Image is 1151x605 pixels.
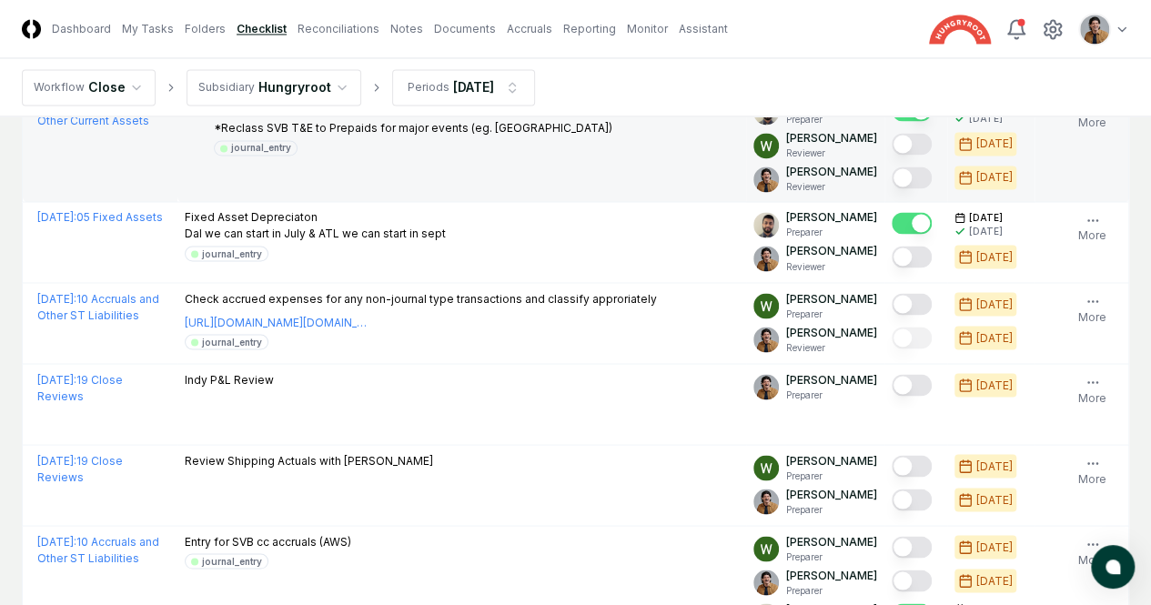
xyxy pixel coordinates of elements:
img: ACg8ocIj8Ed1971QfF93IUVvJX6lPm3y0CRToLvfAg4p8TYQk6NAZIo=s96-c [1080,15,1109,44]
p: Reviewer [786,259,877,273]
p: [PERSON_NAME] [786,486,877,502]
a: Assistant [679,21,728,37]
p: Reviewer [786,180,877,194]
button: Mark complete [892,166,932,188]
nav: breadcrumb [22,69,535,106]
p: Preparer [786,307,877,320]
a: [DATE]:10 Accruals and Other ST Liabilities [37,291,159,321]
a: My Tasks [122,21,174,37]
div: [DATE] [976,377,1013,393]
a: [URL][DOMAIN_NAME][DOMAIN_NAME] [185,314,367,330]
img: ACg8ocIj8Ed1971QfF93IUVvJX6lPm3y0CRToLvfAg4p8TYQk6NAZIo=s96-c [753,374,779,399]
p: Entry for SVB cc accruals (AWS) [185,533,351,550]
p: Reviewer [786,146,877,160]
img: ACg8ocIK_peNeqvot3Ahh9567LsVhi0q3GD2O_uFDzmfmpbAfkCWeQ=s96-c [753,455,779,480]
p: [PERSON_NAME] [786,567,877,583]
div: [DATE] [976,136,1013,152]
span: [DATE] : [37,291,76,305]
div: journal_entry [231,141,291,155]
span: [DATE] : [37,534,76,548]
div: [DATE] [976,296,1013,312]
div: [DATE] [976,458,1013,474]
div: [DATE] [969,225,1003,238]
button: Mark complete [892,133,932,155]
a: [DATE]:10 Accruals and Other ST Liabilities [37,534,159,564]
button: Mark complete [892,374,932,396]
button: Mark complete [892,570,932,591]
img: ACg8ocIK_peNeqvot3Ahh9567LsVhi0q3GD2O_uFDzmfmpbAfkCWeQ=s96-c [753,536,779,561]
p: [PERSON_NAME] [786,452,877,469]
span: [DATE] [969,211,1003,225]
p: [PERSON_NAME] [786,290,877,307]
p: Preparer [786,469,877,482]
p: Review Shipping Actuals with [PERSON_NAME] [185,452,433,469]
div: [DATE] [976,491,1013,508]
a: Documents [434,21,496,37]
div: [DATE] [976,572,1013,589]
div: [DATE] [969,112,1003,126]
a: Notes [390,21,423,37]
div: [DATE] [976,329,1013,346]
div: Periods [408,79,449,96]
img: Logo [22,19,41,38]
a: Dashboard [52,21,111,37]
span: [DATE] : [37,210,76,224]
p: Fixed Asset Depreciaton Dal we can start in July & ATL we can start in sept [185,209,446,242]
button: Mark complete [892,489,932,510]
div: journal_entry [202,335,262,348]
p: Preparer [786,550,877,563]
img: Hungryroot logo [929,15,991,44]
span: [DATE] : [37,453,76,467]
a: Accruals [507,21,552,37]
button: Mark complete [892,246,932,267]
a: Checklist [237,21,287,37]
button: atlas-launcher [1091,545,1135,589]
button: Mark complete [892,327,932,348]
button: Mark complete [892,293,932,315]
button: More [1075,452,1110,490]
div: [DATE] [453,77,494,96]
div: journal_entry [202,554,262,568]
div: Subsidiary [198,79,255,96]
p: [PERSON_NAME] [786,371,877,388]
div: [DATE] [976,539,1013,555]
img: ACg8ocIj8Ed1971QfF93IUVvJX6lPm3y0CRToLvfAg4p8TYQk6NAZIo=s96-c [753,489,779,514]
p: Preparer [786,226,877,239]
button: More [1075,209,1110,247]
p: [PERSON_NAME] [786,533,877,550]
div: Workflow [34,79,85,96]
img: ACg8ocIK_peNeqvot3Ahh9567LsVhi0q3GD2O_uFDzmfmpbAfkCWeQ=s96-c [753,293,779,318]
p: [PERSON_NAME] [786,243,877,259]
img: ACg8ocIj8Ed1971QfF93IUVvJX6lPm3y0CRToLvfAg4p8TYQk6NAZIo=s96-c [753,327,779,352]
div: [DATE] [976,248,1013,265]
p: Reviewer [786,340,877,354]
div: [DATE] [976,169,1013,186]
button: Mark complete [892,536,932,558]
p: [PERSON_NAME] [786,164,877,180]
p: Preparer [786,502,877,516]
p: *Reclass SVB T&E to Prepaids for major events (eg. [GEOGRAPHIC_DATA]) [214,120,612,136]
a: Reconciliations [298,21,379,37]
p: [PERSON_NAME] [786,209,877,226]
button: Mark complete [892,212,932,234]
a: [DATE]:05 Fixed Assets [37,210,163,224]
div: journal_entry [202,247,262,260]
a: [DATE]:19 Close Reviews [37,453,123,483]
button: More [1075,290,1110,328]
button: More [1075,371,1110,409]
p: Preparer [786,583,877,597]
p: Indy P&L Review [185,371,274,388]
p: Preparer [786,388,877,401]
img: ACg8ocIj8Ed1971QfF93IUVvJX6lPm3y0CRToLvfAg4p8TYQk6NAZIo=s96-c [753,246,779,271]
span: [DATE] : [37,372,76,386]
img: ACg8ocIj8Ed1971QfF93IUVvJX6lPm3y0CRToLvfAg4p8TYQk6NAZIo=s96-c [753,570,779,595]
button: More [1075,533,1110,571]
button: Mark complete [892,455,932,477]
p: Check accrued expenses for any non-journal type transactions and classify approriately [185,290,657,307]
a: [DATE]:19 Close Reviews [37,372,123,402]
a: Folders [185,21,226,37]
img: ACg8ocIK_peNeqvot3Ahh9567LsVhi0q3GD2O_uFDzmfmpbAfkCWeQ=s96-c [753,133,779,158]
img: ACg8ocIj8Ed1971QfF93IUVvJX6lPm3y0CRToLvfAg4p8TYQk6NAZIo=s96-c [753,166,779,192]
a: Monitor [627,21,668,37]
p: [PERSON_NAME] [786,130,877,146]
